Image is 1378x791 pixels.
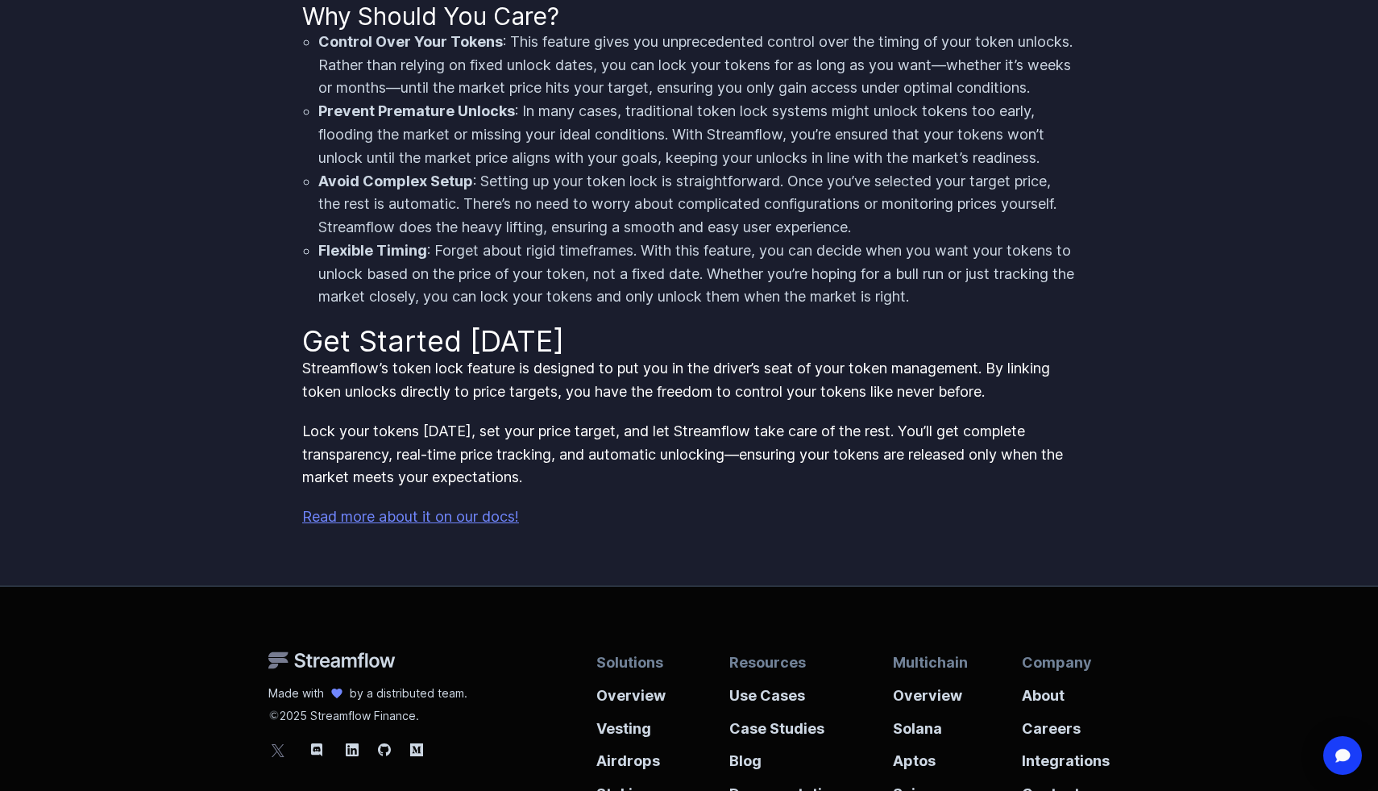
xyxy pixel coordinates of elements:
[729,740,840,773] a: Blog
[318,173,473,189] strong: Avoid Complex Setup
[302,508,519,525] a: Read more about it on our docs!
[596,652,675,675] p: Solutions
[318,33,503,50] strong: Control Over Your Tokens
[1323,736,1362,775] div: Open Intercom Messenger
[318,100,1076,169] li: : In many cases, traditional token lock systems might unlock tokens too early, flooding the marke...
[893,708,968,741] a: Solana
[318,102,515,119] strong: Prevent Premature Unlocks
[893,740,968,773] a: Aptos
[350,685,467,701] p: by a distributed team.
[729,708,840,741] a: Case Studies
[318,170,1076,239] li: : Setting up your token lock is straightforward. Once you’ve selected your target price, the rest...
[318,31,1076,100] li: : This feature gives you unprecedented control over the timing of your token unlocks. Rather than...
[302,357,1076,404] p: Streamflow’s token lock feature is designed to put you in the driver’s seat of your token managem...
[729,675,840,708] a: Use Cases
[302,325,1076,357] h1: Get Started [DATE]
[1022,740,1110,773] a: Integrations
[318,242,427,259] strong: Flexible Timing
[1022,708,1110,741] a: Careers
[302,420,1076,489] p: Lock your tokens [DATE], set your price target, and let Streamflow take care of the rest. You’ll ...
[893,675,968,708] a: Overview
[302,2,1076,31] h2: Why Should You Care?
[596,740,675,773] a: Airdrops
[596,708,675,741] a: Vesting
[1022,652,1110,675] p: Company
[1022,675,1110,708] a: About
[318,239,1076,309] li: : Forget about rigid timeframes. With this feature, you can decide when you want your tokens to u...
[268,652,396,669] img: Streamflow Logo
[596,675,675,708] a: Overview
[268,685,324,701] p: Made with
[893,652,968,675] p: Multichain
[729,652,840,675] p: Resources
[268,701,467,724] p: 2025 Streamflow Finance.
